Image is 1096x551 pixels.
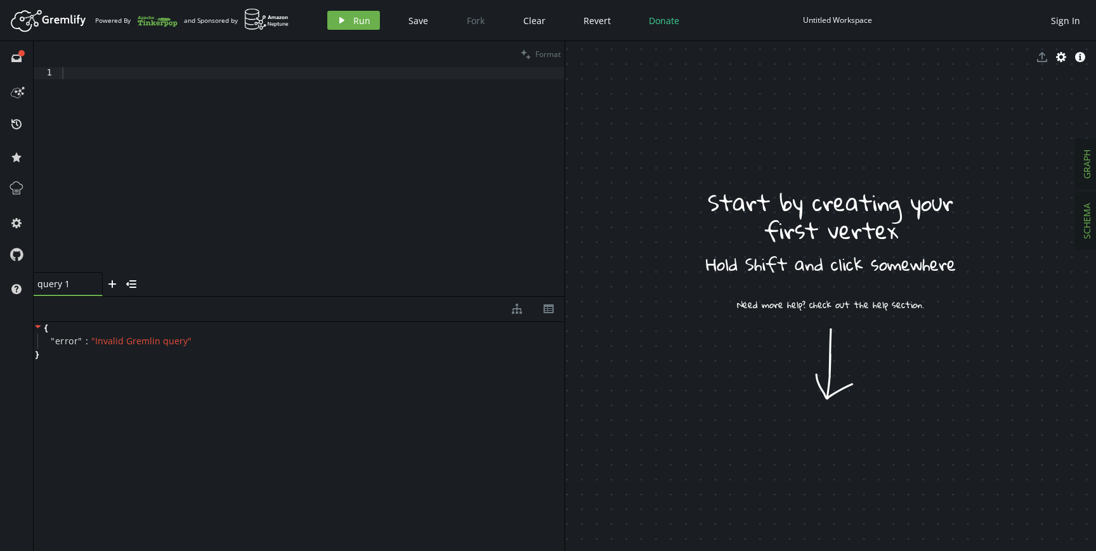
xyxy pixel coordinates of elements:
span: error [55,335,79,347]
span: " [51,335,55,347]
span: GRAPH [1081,150,1093,179]
div: 1 [34,67,60,79]
span: Save [408,15,428,27]
span: " Invalid Gremlin query " [91,335,192,347]
span: SCHEMA [1081,203,1093,239]
div: Untitled Workspace [803,15,872,25]
button: Sign In [1045,11,1086,30]
span: { [44,322,48,334]
span: Format [535,49,561,60]
span: Donate [649,15,679,27]
button: Revert [574,11,620,30]
span: Revert [584,15,611,27]
span: Sign In [1051,15,1080,27]
span: Clear [523,15,545,27]
button: Save [399,11,438,30]
span: : [86,335,88,347]
div: and Sponsored by [184,8,289,32]
button: Donate [639,11,689,30]
button: Format [517,41,564,67]
div: Powered By [95,10,178,32]
img: AWS Neptune [244,8,289,30]
span: query 1 [37,278,88,290]
button: Clear [514,11,555,30]
span: Fork [467,15,485,27]
span: } [34,349,39,360]
span: " [78,335,82,347]
button: Fork [457,11,495,30]
span: Run [353,15,370,27]
button: Run [327,11,380,30]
